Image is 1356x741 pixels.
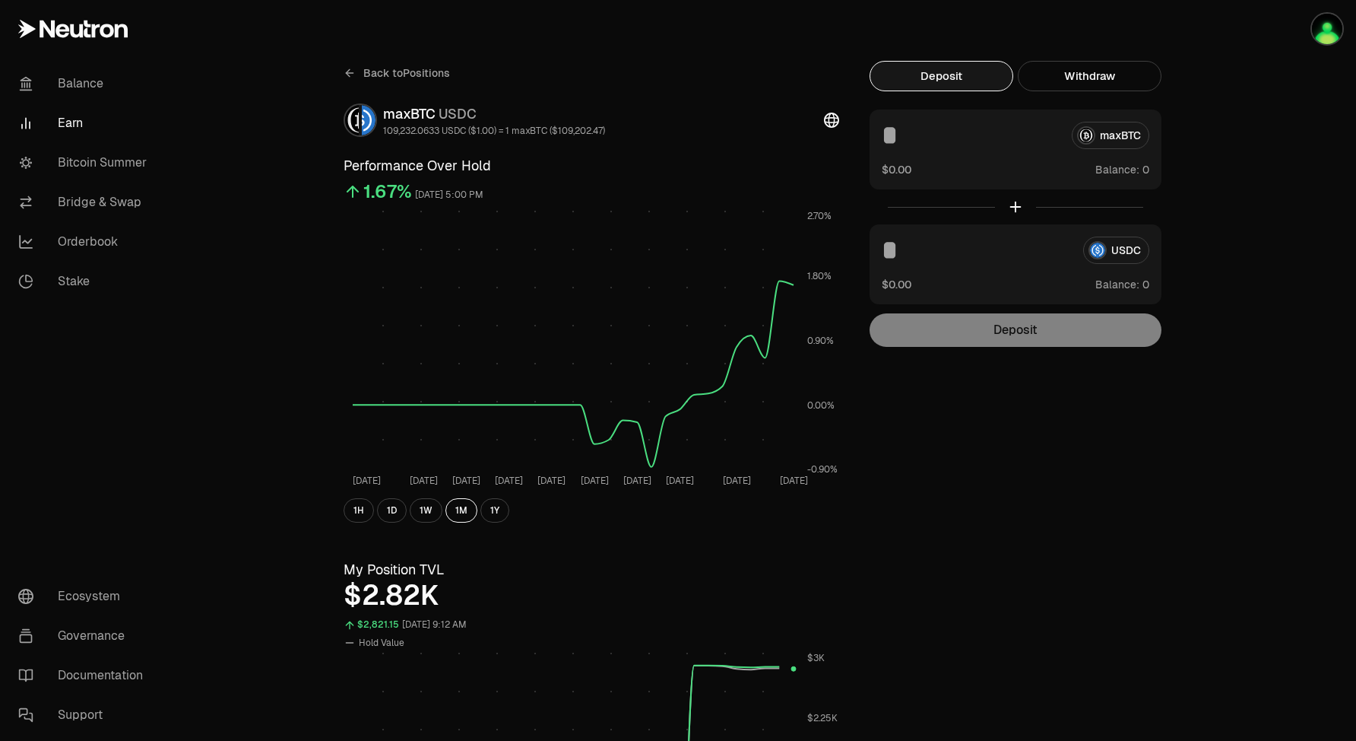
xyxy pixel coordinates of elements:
h3: Performance Over Hold [344,155,839,177]
a: Governance [6,616,164,656]
tspan: 0.90% [807,335,834,347]
div: 109,232.0633 USDC ($1.00) = 1 maxBTC ($109,202.47) [383,125,605,137]
tspan: [DATE] [623,475,651,487]
tspan: $3K [807,652,825,664]
tspan: [DATE] [353,475,381,487]
a: Stake [6,262,164,301]
img: USDC Logo [362,105,375,135]
div: maxBTC [383,103,605,125]
tspan: [DATE] [780,475,808,487]
tspan: [DATE] [723,475,751,487]
span: Balance: [1095,162,1139,177]
button: 1M [445,498,477,523]
tspan: [DATE] [666,475,694,487]
a: Documentation [6,656,164,695]
button: Withdraw [1018,61,1161,91]
tspan: [DATE] [537,475,566,487]
button: 1Y [480,498,509,523]
div: $2.82K [344,580,839,611]
button: 1H [344,498,374,523]
button: 1W [410,498,442,523]
a: Balance [6,64,164,103]
a: Bitcoin Summer [6,143,164,183]
tspan: [DATE] [452,475,480,487]
span: USDC [439,105,477,122]
button: Deposit [870,61,1013,91]
span: Hold Value [359,637,404,649]
img: Llewyn Terra [1312,14,1342,44]
div: [DATE] 5:00 PM [415,186,483,204]
div: [DATE] 9:12 AM [402,616,467,634]
a: Support [6,695,164,735]
div: $2,821.15 [357,616,399,634]
span: Back to Positions [363,65,450,81]
div: 1.67% [363,180,412,204]
a: Earn [6,103,164,143]
tspan: 1.80% [807,270,832,282]
tspan: [DATE] [495,475,523,487]
a: Orderbook [6,222,164,262]
tspan: [DATE] [581,475,609,487]
tspan: -0.90% [807,463,838,475]
tspan: 2.70% [807,210,832,222]
tspan: $2.25K [807,712,838,724]
img: maxBTC Logo [345,105,359,135]
tspan: [DATE] [410,475,438,487]
span: Balance: [1095,277,1139,292]
button: $0.00 [882,161,911,177]
h3: My Position TVL [344,559,839,580]
a: Ecosystem [6,577,164,616]
a: Back toPositions [344,61,450,85]
tspan: 0.00% [807,399,835,412]
button: 1D [377,498,407,523]
button: $0.00 [882,276,911,292]
a: Bridge & Swap [6,183,164,222]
